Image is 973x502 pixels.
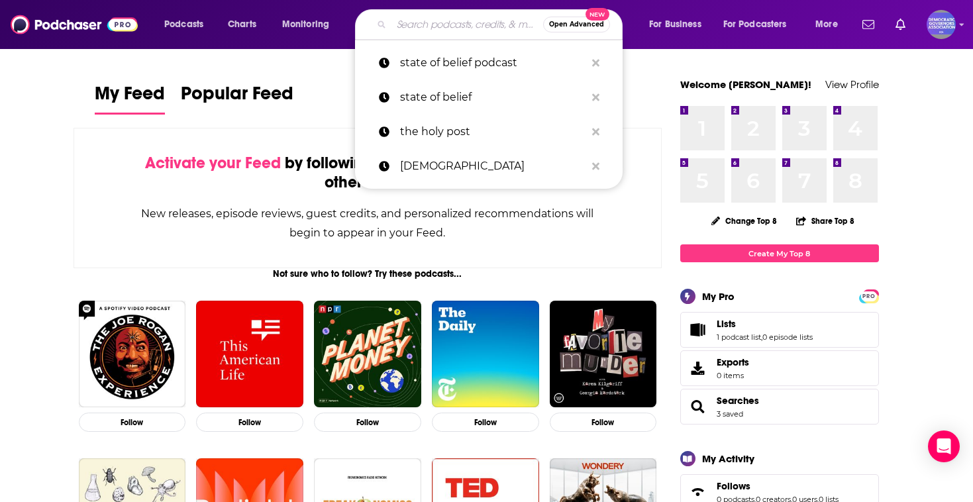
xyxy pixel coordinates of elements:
[927,10,956,39] span: Logged in as DemGovs-Hamelburg
[927,10,956,39] img: User Profile
[717,409,743,419] a: 3 saved
[196,301,303,408] img: This American Life
[79,301,186,408] img: The Joe Rogan Experience
[640,14,718,35] button: open menu
[717,395,759,407] a: Searches
[196,413,303,432] button: Follow
[861,291,877,301] a: PRO
[400,46,586,80] p: state of belief podcast
[74,268,662,279] div: Not sure who to follow? Try these podcasts...
[815,15,838,34] span: More
[368,9,635,40] div: Search podcasts, credits, & more...
[825,78,879,91] a: View Profile
[355,149,623,183] a: [DEMOGRAPHIC_DATA]
[928,430,960,462] div: Open Intercom Messenger
[432,413,539,432] button: Follow
[140,154,595,192] div: by following Podcasts, Creators, Lists, and other Users!
[155,14,221,35] button: open menu
[717,356,749,368] span: Exports
[586,8,609,21] span: New
[717,318,736,330] span: Lists
[702,452,754,465] div: My Activity
[543,17,610,32] button: Open AdvancedNew
[717,480,750,492] span: Follows
[861,291,877,301] span: PRO
[164,15,203,34] span: Podcasts
[890,13,911,36] a: Show notifications dropdown
[702,290,735,303] div: My Pro
[219,14,264,35] a: Charts
[181,82,293,113] span: Popular Feed
[717,371,749,380] span: 0 items
[680,244,879,262] a: Create My Top 8
[715,14,806,35] button: open menu
[228,15,256,34] span: Charts
[680,78,811,91] a: Welcome [PERSON_NAME]!
[549,21,604,28] span: Open Advanced
[140,204,595,242] div: New releases, episode reviews, guest credits, and personalized recommendations will begin to appe...
[400,149,586,183] p: jesuitical
[857,13,880,36] a: Show notifications dropdown
[723,15,787,34] span: For Podcasters
[717,332,761,342] a: 1 podcast list
[400,115,586,149] p: the holy post
[95,82,165,115] a: My Feed
[391,14,543,35] input: Search podcasts, credits, & more...
[355,80,623,115] a: state of belief
[282,15,329,34] span: Monitoring
[550,413,657,432] button: Follow
[181,82,293,115] a: Popular Feed
[761,332,762,342] span: ,
[717,318,813,330] a: Lists
[355,46,623,80] a: state of belief podcast
[795,208,855,234] button: Share Top 8
[680,389,879,425] span: Searches
[685,397,711,416] a: Searches
[273,14,346,35] button: open menu
[703,213,786,229] button: Change Top 8
[432,301,539,408] img: The Daily
[717,480,839,492] a: Follows
[685,483,711,501] a: Follows
[762,332,813,342] a: 0 episode lists
[79,413,186,432] button: Follow
[806,14,854,35] button: open menu
[355,115,623,149] a: the holy post
[680,312,879,348] span: Lists
[649,15,701,34] span: For Business
[11,12,138,37] img: Podchaser - Follow, Share and Rate Podcasts
[145,153,281,173] span: Activate your Feed
[927,10,956,39] button: Show profile menu
[685,321,711,339] a: Lists
[550,301,657,408] img: My Favorite Murder with Karen Kilgariff and Georgia Hardstark
[400,80,586,115] p: state of belief
[95,82,165,113] span: My Feed
[314,301,421,408] img: Planet Money
[680,350,879,386] a: Exports
[685,359,711,377] span: Exports
[314,413,421,432] button: Follow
